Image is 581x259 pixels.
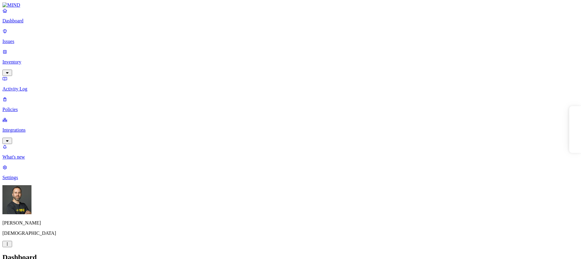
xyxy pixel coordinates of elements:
[2,144,579,160] a: What's new
[2,231,579,236] p: [DEMOGRAPHIC_DATA]
[2,165,579,180] a: Settings
[2,175,579,180] p: Settings
[2,185,31,214] img: Tom Mayblum
[2,2,20,8] img: MIND
[2,154,579,160] p: What's new
[2,8,579,24] a: Dashboard
[2,18,579,24] p: Dashboard
[2,220,579,226] p: [PERSON_NAME]
[2,39,579,44] p: Issues
[2,86,579,92] p: Activity Log
[2,59,579,65] p: Inventory
[2,76,579,92] a: Activity Log
[2,107,579,112] p: Policies
[2,28,579,44] a: Issues
[2,49,579,75] a: Inventory
[2,127,579,133] p: Integrations
[2,2,579,8] a: MIND
[2,117,579,143] a: Integrations
[2,97,579,112] a: Policies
